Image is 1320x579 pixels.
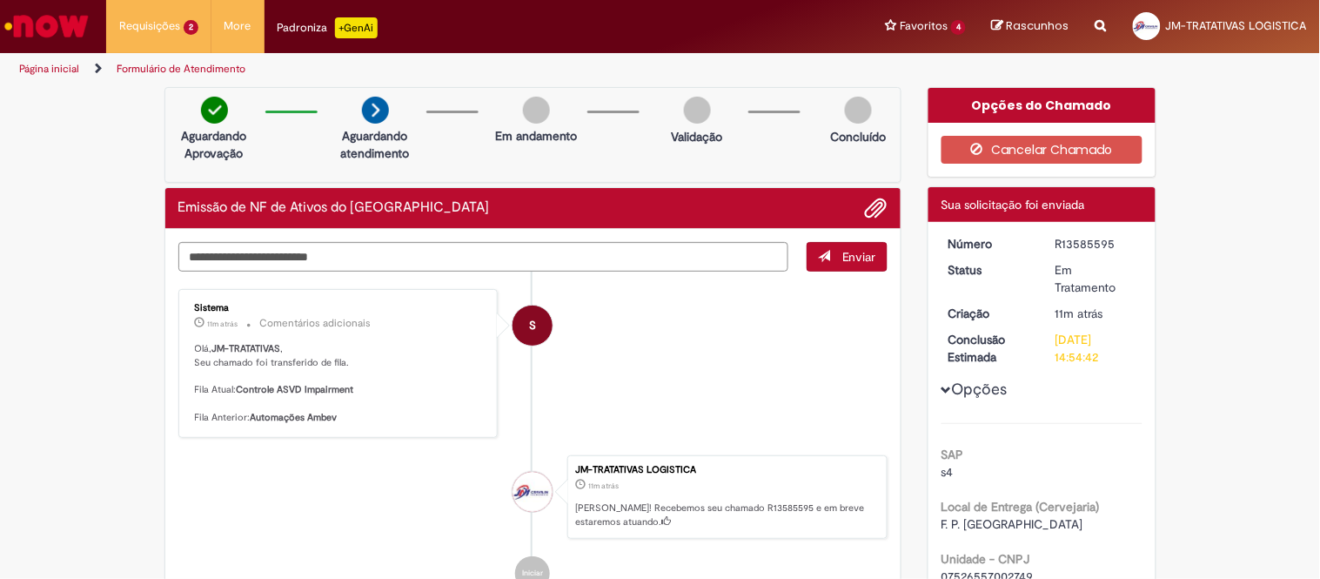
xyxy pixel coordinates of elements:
[117,62,245,76] a: Formulário de Atendimento
[195,303,485,313] div: Sistema
[260,316,372,331] small: Comentários adicionais
[1055,331,1136,366] div: [DATE] 14:54:42
[523,97,550,124] img: img-circle-grey.png
[362,97,389,124] img: arrow-next.png
[184,20,198,35] span: 2
[928,88,1156,123] div: Opções do Chamado
[1055,235,1136,252] div: R13585595
[672,128,723,145] p: Validação
[237,383,354,396] b: Controle ASVD Impairment
[845,97,872,124] img: img-circle-grey.png
[212,342,281,355] b: JM-TRATATIVAS
[178,200,490,216] h2: Emissão de NF de Ativos do ASVD Histórico de tíquete
[1055,306,1103,321] time: 01/10/2025 11:54:39
[941,136,1142,164] button: Cancelar Chamado
[278,17,378,38] div: Padroniza
[941,447,964,462] b: SAP
[935,261,1042,279] dt: Status
[1007,17,1069,34] span: Rascunhos
[1055,306,1103,321] span: 11m atrás
[1055,261,1136,296] div: Em Tratamento
[333,127,418,162] p: Aguardando atendimento
[842,249,876,265] span: Enviar
[335,17,378,38] p: +GenAi
[208,319,238,329] span: 11m atrás
[1055,305,1136,322] div: 01/10/2025 11:54:39
[935,305,1042,322] dt: Criação
[588,481,619,491] span: 11m atrás
[941,464,954,480] span: s4
[830,128,886,145] p: Concluído
[119,17,180,35] span: Requisições
[807,242,888,272] button: Enviar
[19,62,79,76] a: Página inicial
[575,465,878,475] div: JM-TRATATIVAS LOGISTICA
[900,17,948,35] span: Favoritos
[172,127,257,162] p: Aguardando Aprovação
[2,9,91,44] img: ServiceNow
[178,242,789,272] textarea: Digite sua mensagem aqui...
[13,53,867,85] ul: Trilhas de página
[935,331,1042,366] dt: Conclusão Estimada
[992,18,1069,35] a: Rascunhos
[208,319,238,329] time: 01/10/2025 11:54:43
[941,197,1085,212] span: Sua solicitação foi enviada
[588,481,619,491] time: 01/10/2025 11:54:39
[178,455,888,539] li: JM-TRATATIVAS LOGISTICA
[495,127,577,145] p: Em andamento
[951,20,966,35] span: 4
[513,472,553,512] div: JM-TRATATIVAS LOGISTICA
[251,411,338,424] b: Automações Ambev
[575,502,878,529] p: [PERSON_NAME]! Recebemos seu chamado R13585595 e em breve estaremos atuando.
[1166,18,1307,33] span: JM-TRATATIVAS LOGISTICA
[224,17,251,35] span: More
[865,197,888,219] button: Adicionar anexos
[941,551,1030,567] b: Unidade - CNPJ
[513,306,553,346] div: System
[941,499,1100,515] b: Local de Entrega (Cervejaria)
[935,235,1042,252] dt: Número
[684,97,711,124] img: img-circle-grey.png
[529,305,536,347] span: S
[195,342,485,424] p: Olá, , Seu chamado foi transferido de fila. Fila Atual: Fila Anterior:
[941,516,1083,532] span: F. P. [GEOGRAPHIC_DATA]
[201,97,228,124] img: check-circle-green.png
